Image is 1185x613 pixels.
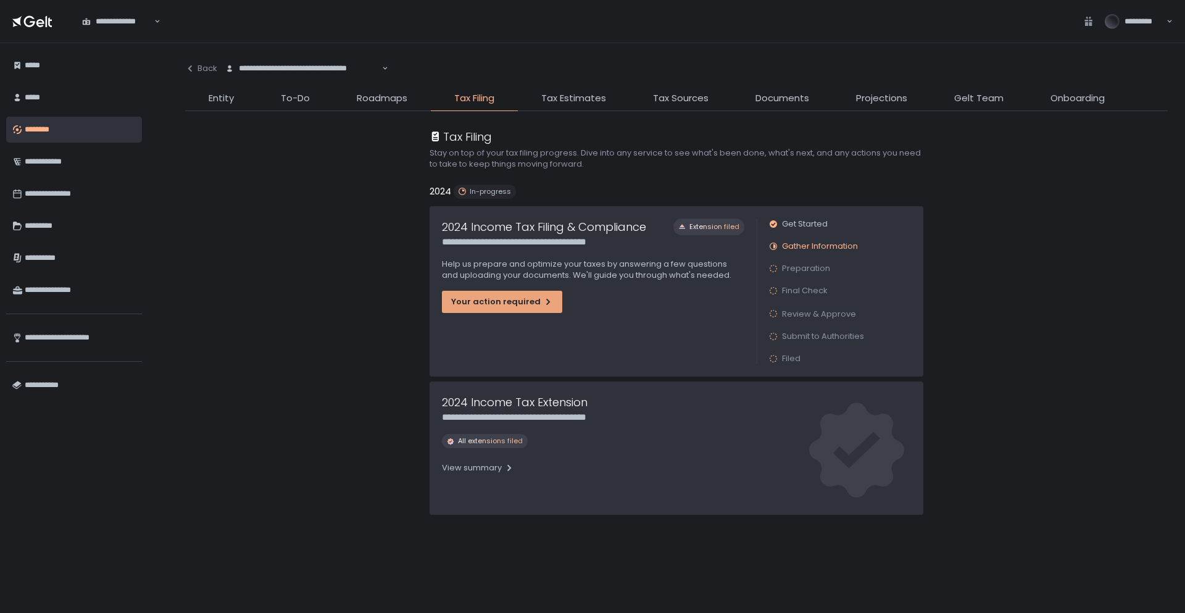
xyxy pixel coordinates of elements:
[458,436,523,446] span: All extensions filed
[430,185,451,199] h2: 2024
[357,91,407,106] span: Roadmaps
[1050,91,1105,106] span: Onboarding
[653,91,709,106] span: Tax Sources
[442,291,562,313] button: Your action required
[442,219,646,235] h1: 2024 Income Tax Filing & Compliance
[442,394,588,411] h1: 2024 Income Tax Extension
[755,91,809,106] span: Documents
[782,219,828,230] span: Get Started
[782,263,830,274] span: Preparation
[209,91,234,106] span: Entity
[281,91,310,106] span: To-Do
[451,296,553,307] div: Your action required
[470,187,511,196] span: In-progress
[442,462,514,473] div: View summary
[856,91,907,106] span: Projections
[454,91,494,106] span: Tax Filing
[152,15,153,28] input: Search for option
[782,241,858,252] span: Gather Information
[74,9,160,35] div: Search for option
[782,308,856,320] span: Review & Approve
[689,222,739,231] span: Extension filed
[954,91,1004,106] span: Gelt Team
[782,331,864,342] span: Submit to Authorities
[185,56,217,81] button: Back
[217,56,388,81] div: Search for option
[442,259,744,281] p: Help us prepare and optimize your taxes by answering a few questions and uploading your documents...
[442,458,514,478] button: View summary
[185,63,217,74] div: Back
[380,62,381,75] input: Search for option
[430,128,492,145] div: Tax Filing
[541,91,606,106] span: Tax Estimates
[430,148,923,170] h2: Stay on top of your tax filing progress. Dive into any service to see what's been done, what's ne...
[782,353,800,364] span: Filed
[782,285,828,296] span: Final Check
